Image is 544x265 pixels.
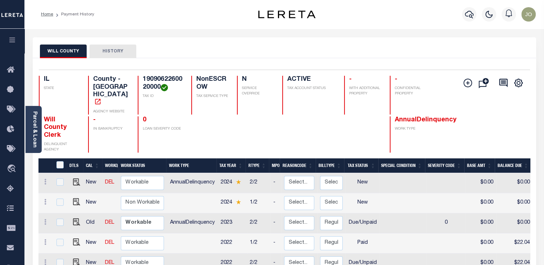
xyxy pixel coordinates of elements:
th: &nbsp; [52,158,67,173]
th: MPO [269,158,280,173]
span: - [349,76,352,83]
td: New [83,193,102,213]
h4: NonESCROW [196,76,228,91]
td: New [83,173,102,193]
p: DELINQUENT AGENCY [44,142,80,153]
th: Work Status [118,158,166,173]
img: Star.svg [236,180,241,184]
span: Will County Clerk [44,117,67,139]
p: WORK TYPE [395,126,431,132]
td: 2024 [218,193,247,213]
th: Tax Status: activate to sort column ascending [344,158,378,173]
i: travel_explore [7,164,18,174]
td: New [346,173,380,193]
td: New [83,233,102,254]
p: TAX ACCOUNT STATUS [287,86,335,91]
th: CAL: activate to sort column ascending [83,158,102,173]
a: DEL [105,220,114,225]
td: - [270,213,281,233]
th: Tax Year: activate to sort column ascending [216,158,246,173]
th: Severity Code: activate to sort column ascending [425,158,464,173]
span: 0 [143,117,146,123]
td: $0.00 [466,213,496,233]
p: STATE [44,86,80,91]
p: TAX SERVICE TYPE [196,94,228,99]
td: 2/2 [247,173,270,193]
td: New [346,193,380,213]
th: Balance Due: activate to sort column ascending [495,158,531,173]
th: WorkQ [102,158,118,173]
th: ReasonCode: activate to sort column ascending [280,158,316,173]
td: Due/Unpaid [346,213,380,233]
img: svg+xml;base64,PHN2ZyB4bWxucz0iaHR0cDovL3d3dy53My5vcmcvMjAwMC9zdmciIHBvaW50ZXItZXZlbnRzPSJub25lIi... [521,7,536,22]
td: Old [83,213,102,233]
a: DEL [105,180,114,185]
td: $0.00 [466,193,496,213]
h4: N [242,76,274,84]
th: BillType: activate to sort column ascending [316,158,344,173]
p: IN BANKRUPTCY [93,126,129,132]
td: AnnualDelinquency [167,213,218,233]
td: $22.04 [496,233,533,254]
td: $0.00 [496,193,533,213]
td: 1/2 [247,193,270,213]
th: RType: activate to sort column ascending [246,158,269,173]
td: AnnualDelinquency [167,173,218,193]
th: Special Condition: activate to sort column ascending [378,158,425,173]
td: Paid [346,233,380,254]
th: Base Amt: activate to sort column ascending [464,158,495,173]
td: 1/2 [247,233,270,254]
h4: 1909062260020000 [143,76,183,91]
img: logo-dark.svg [258,10,316,18]
p: WITH ADDITIONAL PROPERTY [349,86,381,97]
td: 2024 [218,173,247,193]
td: $0.00 [496,173,533,193]
td: $0.00 [466,233,496,254]
h4: County - [GEOGRAPHIC_DATA] [93,76,129,107]
td: 0 [426,213,466,233]
td: 2023 [218,213,247,233]
h4: ACTIVE [287,76,335,84]
td: 2/2 [247,213,270,233]
button: WILL COUNTY [40,45,87,58]
p: AGENCY WEBSITE [93,109,129,115]
p: CONFIDENTIAL PROPERTY [395,86,431,97]
p: SERVICE OVERRIDE [242,86,274,97]
td: - [270,173,281,193]
a: DEL [105,240,114,245]
button: HISTORY [90,45,136,58]
th: Work Type [166,158,216,173]
p: TAX ID [143,94,183,99]
a: Home [41,12,53,17]
td: $0.00 [466,173,496,193]
td: - [270,193,281,213]
td: $0.00 [496,213,533,233]
a: Parcel & Loan [32,111,37,148]
th: DTLS [67,158,83,173]
th: &nbsp;&nbsp;&nbsp;&nbsp;&nbsp;&nbsp;&nbsp;&nbsp;&nbsp;&nbsp; [38,158,52,173]
h4: IL [44,76,80,84]
li: Payment History [53,11,94,18]
p: LOAN SEVERITY CODE [143,126,183,132]
span: - [395,76,397,83]
td: 2022 [218,233,247,254]
td: - [270,233,281,254]
img: Star.svg [236,200,241,204]
span: AnnualDelinquency [395,117,457,123]
span: - [93,117,96,123]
